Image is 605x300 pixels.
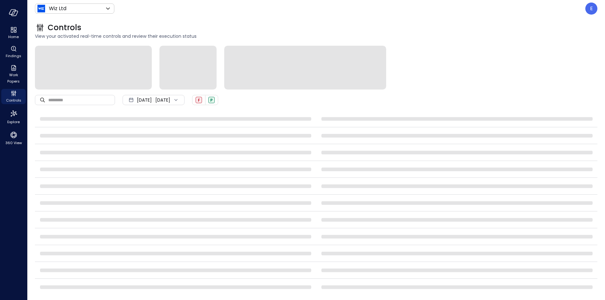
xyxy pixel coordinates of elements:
[137,97,152,103] span: [DATE]
[1,89,26,104] div: Controls
[6,97,21,103] span: Controls
[210,97,213,103] span: P
[1,63,26,85] div: Work Papers
[7,119,20,125] span: Explore
[1,25,26,41] div: Home
[196,97,202,103] div: Failed
[5,140,22,146] span: 360 View
[1,108,26,126] div: Explore
[48,23,81,33] span: Controls
[1,130,26,147] div: 360 View
[8,34,19,40] span: Home
[6,53,21,59] span: Findings
[208,97,215,103] div: Passed
[37,5,45,12] img: Icon
[198,97,200,103] span: F
[590,5,593,12] p: E
[1,44,26,60] div: Findings
[4,72,23,84] span: Work Papers
[585,3,597,15] div: Elad Aharon
[49,5,66,12] p: Wiz Ltd
[35,33,597,40] span: View your activated real-time controls and review their execution status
